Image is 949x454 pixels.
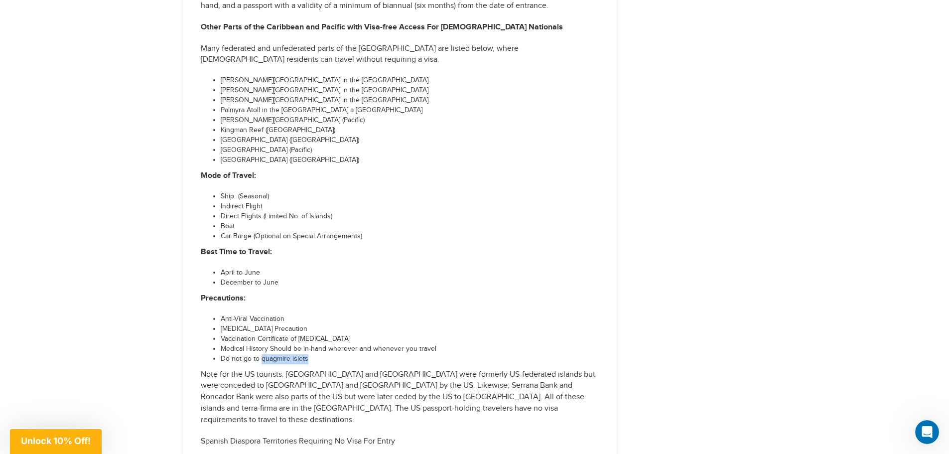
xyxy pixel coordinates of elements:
[221,116,599,126] li: [PERSON_NAME][GEOGRAPHIC_DATA] (Pacific)
[221,324,599,334] li: [MEDICAL_DATA] Precaution
[201,436,599,448] p: Spanish Diaspora Territories Requiring No Visa For Entry
[221,76,599,86] li: [PERSON_NAME][GEOGRAPHIC_DATA] in the [GEOGRAPHIC_DATA].
[21,436,91,446] span: Unlock 10% Off!
[221,136,599,146] li: [GEOGRAPHIC_DATA] ([GEOGRAPHIC_DATA])
[221,86,599,96] li: [PERSON_NAME][GEOGRAPHIC_DATA] in the [GEOGRAPHIC_DATA].
[221,314,599,324] li: Anti-Viral Vaccination
[221,334,599,344] li: Vaccination Certificate of [MEDICAL_DATA]
[201,369,599,426] p: Note for the US tourists: [GEOGRAPHIC_DATA] and [GEOGRAPHIC_DATA] were formerly US-federated isla...
[221,126,599,136] li: Kingman Reef ([GEOGRAPHIC_DATA])
[221,96,599,106] li: [PERSON_NAME][GEOGRAPHIC_DATA] in the [GEOGRAPHIC_DATA].
[221,212,599,222] li: Direct Flights (Limited No. of Islands)
[221,146,599,155] li: [GEOGRAPHIC_DATA] (Pacific)
[201,22,563,32] strong: Other Parts of the Caribbean and Pacific with Visa-free Access For [DEMOGRAPHIC_DATA] Nationals
[221,222,599,232] li: Boat
[221,155,599,165] li: [GEOGRAPHIC_DATA] ([GEOGRAPHIC_DATA])
[201,171,256,180] strong: Mode of Travel:
[221,268,599,278] li: April to June
[10,429,102,454] div: Unlock 10% Off!
[221,278,599,288] li: December to June
[221,354,599,364] li: Do not go to quagmire islets
[221,202,599,212] li: Indirect Flight
[221,192,599,202] li: Ship (Seasonal)
[201,43,599,66] p: Many federated and unfederated parts of the [GEOGRAPHIC_DATA] are listed below, where [DEMOGRAPHI...
[221,344,599,354] li: Medical History Should be in-hand wherever and whenever you travel
[201,294,246,303] strong: Precautions:
[201,247,272,257] strong: Best Time to Travel:
[915,420,939,444] iframe: Intercom live chat
[221,106,599,116] li: Palmyra Atoll in the [GEOGRAPHIC_DATA] a [GEOGRAPHIC_DATA]
[221,232,599,242] li: Car Barge (Optional on Special Arrangements)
